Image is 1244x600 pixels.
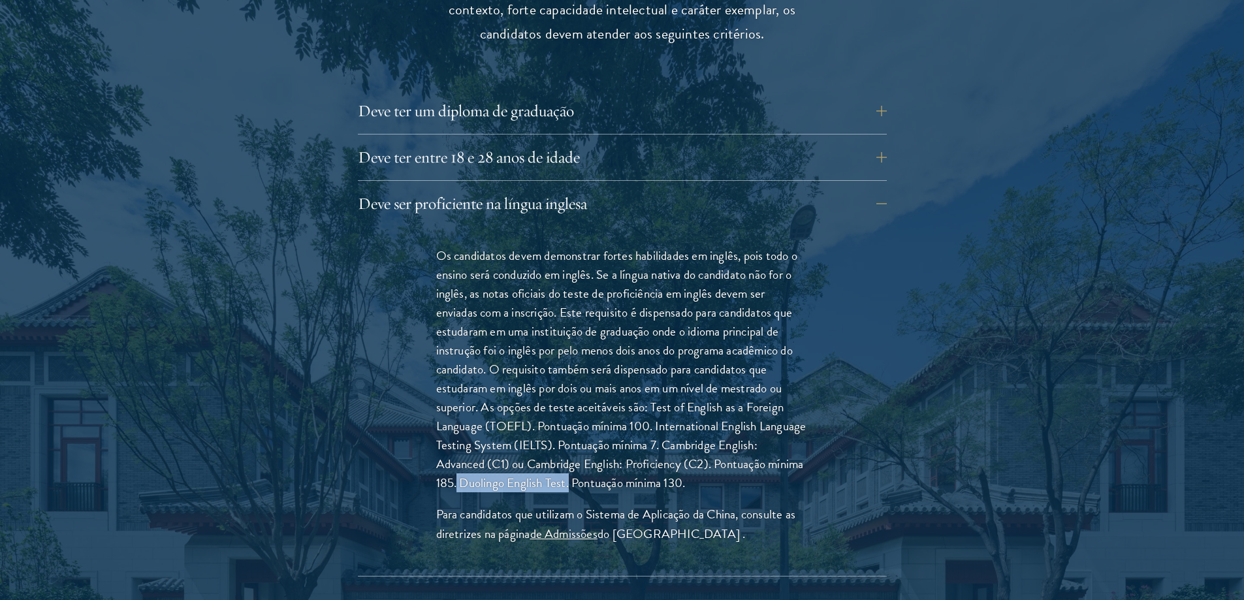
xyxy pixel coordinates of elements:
[358,193,587,213] font: Deve ser proficiente na língua inglesa
[436,246,806,493] font: Os candidatos devem demonstrar fortes habilidades em inglês, pois todo o ensino será conduzido em...
[598,524,745,543] font: do [GEOGRAPHIC_DATA] .
[530,524,598,543] a: de Admissões
[358,188,887,219] button: Deve ser proficiente na língua inglesa
[436,505,796,543] font: Para candidatos que utilizam o Sistema de Aplicação da China, consulte as diretrizes na página
[358,147,580,167] font: Deve ter entre 18 e 28 anos de idade
[358,95,887,127] button: Deve ter um diploma de graduação
[358,101,574,121] font: Deve ter um diploma de graduação
[358,142,887,173] button: Deve ter entre 18 e 28 anos de idade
